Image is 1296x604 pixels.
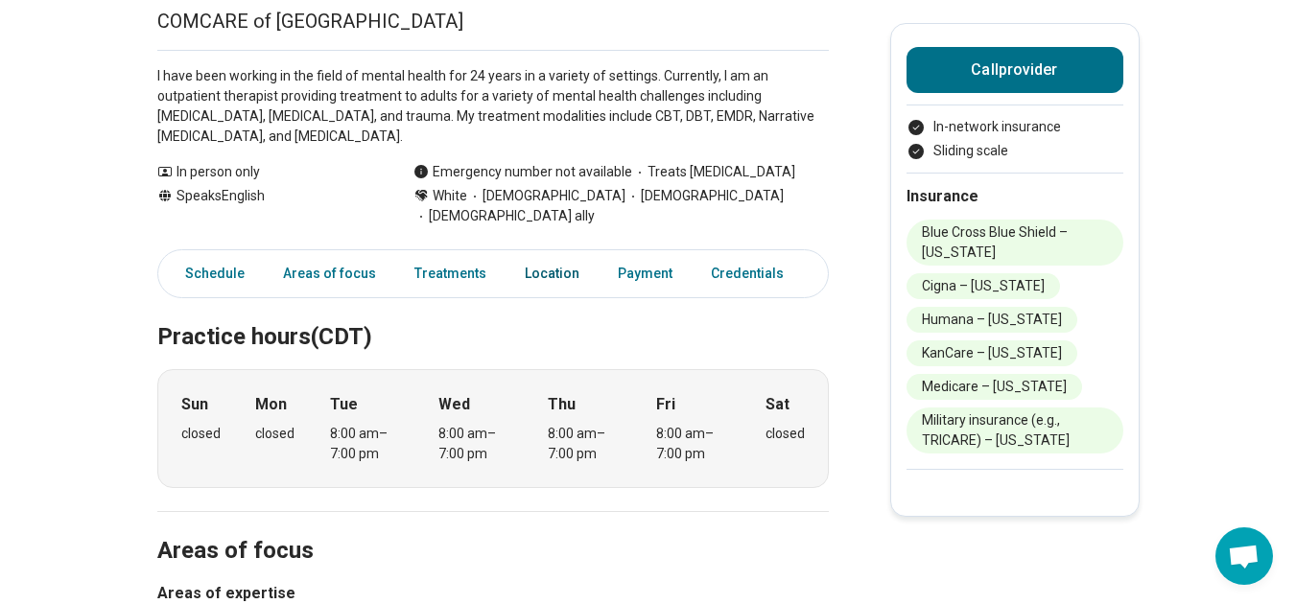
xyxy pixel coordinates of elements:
h2: Insurance [907,185,1123,208]
div: 8:00 am – 7:00 pm [548,424,622,464]
a: Credentials [699,254,807,293]
span: [DEMOGRAPHIC_DATA] [467,186,625,206]
a: Location [513,254,591,293]
div: When does the program meet? [157,369,829,488]
a: Areas of focus [271,254,388,293]
span: White [433,186,467,206]
div: Speaks English [157,186,375,226]
p: COMCARE of [GEOGRAPHIC_DATA] [157,8,829,35]
li: Blue Cross Blue Shield – [US_STATE] [907,220,1123,266]
li: KanCare – [US_STATE] [907,340,1077,366]
div: closed [766,424,805,444]
div: Chat abierto [1215,527,1273,585]
li: Humana – [US_STATE] [907,307,1077,333]
p: I have been working in the field of mental health for 24 years in a variety of settings. Currentl... [157,66,829,147]
li: Military insurance (e.g., TRICARE) – [US_STATE] [907,407,1123,453]
strong: Mon [255,393,287,416]
div: closed [181,424,221,444]
button: Callprovider [907,47,1123,93]
span: Treats [MEDICAL_DATA] [632,162,795,182]
div: 8:00 am – 7:00 pm [438,424,512,464]
div: 8:00 am – 7:00 pm [656,424,730,464]
ul: Payment options [907,117,1123,161]
span: [DEMOGRAPHIC_DATA] [625,186,784,206]
strong: Sat [766,393,789,416]
h2: Areas of focus [157,489,829,568]
li: Cigna – [US_STATE] [907,273,1060,299]
li: Medicare – [US_STATE] [907,374,1082,400]
div: Emergency number not available [413,162,632,182]
div: 8:00 am – 7:00 pm [330,424,404,464]
a: Treatments [403,254,498,293]
div: In person only [157,162,375,182]
strong: Thu [548,393,576,416]
strong: Tue [330,393,358,416]
strong: Sun [181,393,208,416]
li: In-network insurance [907,117,1123,137]
strong: Fri [656,393,675,416]
li: Sliding scale [907,141,1123,161]
span: [DEMOGRAPHIC_DATA] ally [413,206,595,226]
div: closed [255,424,295,444]
a: Schedule [162,254,256,293]
a: Payment [606,254,684,293]
h2: Practice hours (CDT) [157,275,829,354]
strong: Wed [438,393,470,416]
